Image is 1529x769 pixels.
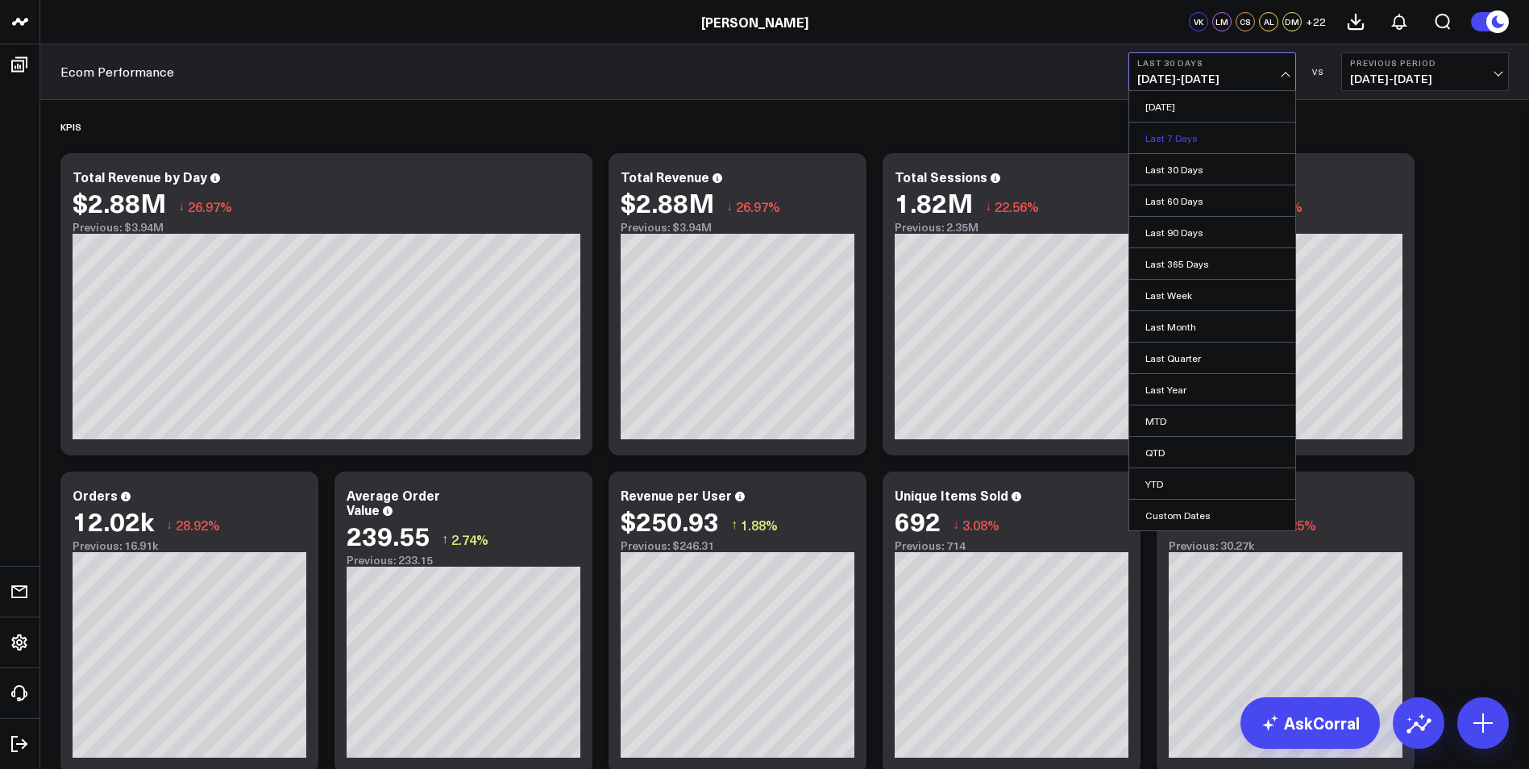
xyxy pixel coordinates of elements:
a: Last 7 Days [1129,123,1295,153]
div: LM [1212,12,1232,31]
a: Last 30 Days [1129,154,1295,185]
div: 692 [895,506,941,535]
span: ↓ [166,514,172,535]
div: Previous: 30.27k [1169,539,1402,552]
div: KPIS [60,108,81,145]
span: ↓ [178,196,185,217]
div: 1.82M [895,188,973,217]
a: Custom Dates [1129,500,1295,530]
button: Previous Period[DATE]-[DATE] [1341,52,1509,91]
div: 12.02k [73,506,154,535]
div: $250.93 [621,506,719,535]
div: 21.72k [1169,506,1250,535]
div: VK [1189,12,1208,31]
div: VS [1304,67,1333,77]
span: 1.88% [741,516,778,534]
span: 3.08% [962,516,999,534]
button: Last 30 Days[DATE]-[DATE] [1128,52,1296,91]
div: Previous: $246.31 [621,539,854,552]
div: DM [1282,12,1302,31]
span: ↓ [953,514,959,535]
span: 22.56% [995,197,1039,215]
a: Last Month [1129,311,1295,342]
a: YTD [1129,468,1295,499]
div: Previous: 16.91k [73,539,306,552]
div: $2.88M [621,188,714,217]
a: [PERSON_NAME] [701,13,808,31]
span: 2.74% [451,530,488,548]
div: Previous: 714 [895,539,1128,552]
div: Previous: 2.35M [895,221,1128,234]
span: ↓ [726,196,733,217]
div: Previous: 233.15 [347,554,580,567]
div: Total Sessions [895,168,987,185]
a: MTD [1129,405,1295,436]
span: 26.97% [736,197,780,215]
span: 26.97% [188,197,232,215]
a: Last 90 Days [1129,217,1295,247]
button: +22 [1306,12,1326,31]
div: Average Order Value [347,486,440,518]
span: [DATE] - [DATE] [1137,73,1287,85]
a: Last Quarter [1129,343,1295,373]
div: Previous: $3.94M [73,221,580,234]
a: Last 60 Days [1129,185,1295,216]
div: 239.55 [347,521,430,550]
div: AL [1259,12,1278,31]
div: Total Revenue [621,168,709,185]
div: Unique Items Sold [895,486,1008,504]
a: Last Week [1129,280,1295,310]
div: Orders [73,486,118,504]
div: Total Revenue by Day [73,168,207,185]
a: Last Year [1129,374,1295,405]
b: Previous Period [1350,58,1500,68]
div: Previous: $3.94M [621,221,854,234]
span: ↑ [731,514,737,535]
b: Last 30 Days [1137,58,1287,68]
div: $2.88M [73,188,166,217]
span: ↓ [985,196,991,217]
span: 28.92% [176,516,220,534]
a: QTD [1129,437,1295,468]
div: Revenue per User [621,486,732,504]
a: AskCorral [1240,697,1380,749]
span: + 22 [1306,16,1326,27]
a: Ecom Performance [60,63,174,81]
span: ↑ [442,529,448,550]
a: [DATE] [1129,91,1295,122]
div: CS [1236,12,1255,31]
a: Last 365 Days [1129,248,1295,279]
span: [DATE] - [DATE] [1350,73,1500,85]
